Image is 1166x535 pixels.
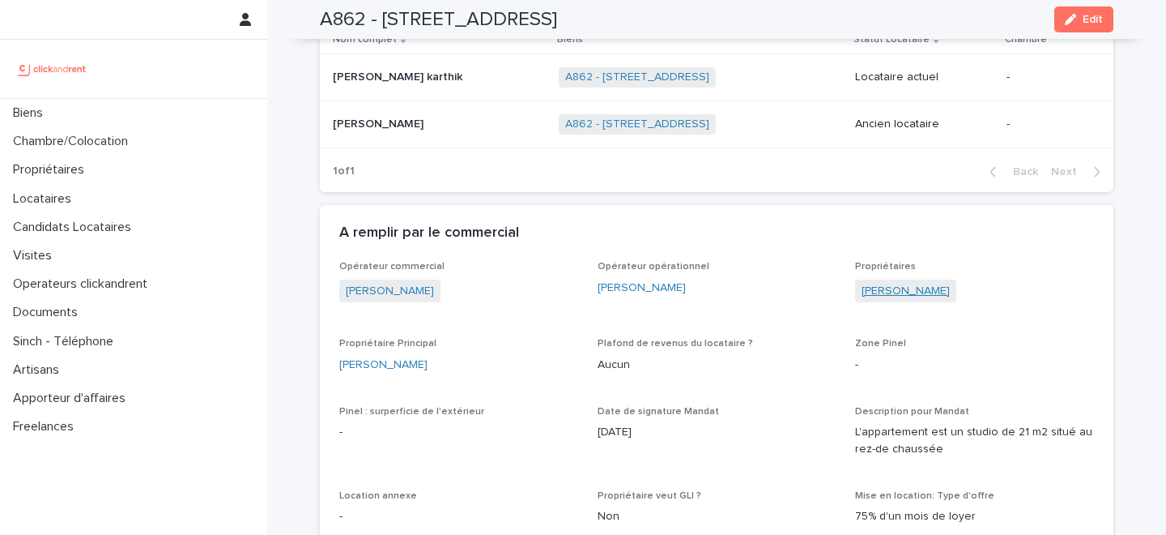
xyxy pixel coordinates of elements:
a: [PERSON_NAME] [339,357,428,374]
span: Opérateur commercial [339,262,445,272]
span: Propriétaire veut GLI ? [598,491,701,501]
p: Apporteur d'affaires [6,391,138,406]
p: Chambre [1005,31,1047,49]
span: Pinel : surperficie de l'extérieur [339,407,484,417]
p: 75% d'un mois de loyer [855,508,1094,525]
span: Next [1051,166,1087,178]
p: [PERSON_NAME] [333,114,427,131]
span: Plafond de revenus du locataire ? [598,339,753,349]
a: [PERSON_NAME] [346,283,434,300]
span: Location annexe [339,491,417,501]
p: Sinch - Téléphone [6,334,126,349]
h2: A remplir par le commercial [339,225,519,242]
p: - [339,424,578,441]
p: Aucun [598,357,836,374]
p: Ancien locataire [855,118,994,131]
p: L'appartement est un studio de 21 m2 situé au rez-de chaussée [855,424,1094,458]
p: Visites [6,248,65,263]
p: Non [598,508,836,525]
p: Nom complet [333,31,397,49]
p: Artisans [6,362,72,378]
p: 1 of 1 [320,152,368,191]
span: Opérateur opérationnel [598,262,709,272]
p: Documents [6,305,91,320]
p: [PERSON_NAME] karthik [333,67,466,84]
p: Locataire actuel [855,71,994,84]
p: - [1006,118,1087,131]
p: - [339,508,578,525]
p: [DATE] [598,424,836,441]
p: Candidats Locataires [6,220,144,235]
span: Description pour Mandat [855,407,969,417]
p: Locataires [6,191,84,207]
h2: A862 - [STREET_ADDRESS] [320,8,557,32]
img: UCB0brd3T0yccxBKYDjQ [13,53,91,85]
button: Edit [1054,6,1113,32]
span: Date de signature Mandat [598,407,719,417]
p: Freelances [6,419,87,434]
span: Edit [1083,14,1103,25]
a: [PERSON_NAME] [862,283,950,300]
a: A862 - [STREET_ADDRESS] [565,71,709,84]
p: Propriétaires [6,162,97,178]
span: Propriétaires [855,262,916,272]
a: [PERSON_NAME] [598,280,686,297]
button: Next [1045,165,1113,179]
p: Chambre/Colocation [6,134,141,149]
span: Zone Pinel [855,339,906,349]
p: Operateurs clickandrent [6,276,160,292]
span: Back [1003,166,1038,178]
p: - [1006,71,1087,84]
p: Statut Locataire [853,31,930,49]
span: Propriétaire Principal [339,339,436,349]
p: - [855,357,1094,374]
span: Mise en location: Type d'offre [855,491,994,501]
tr: [PERSON_NAME] karthik[PERSON_NAME] karthik A862 - [STREET_ADDRESS] Locataire actuel- [320,54,1113,101]
p: Biens [6,105,56,121]
button: Back [977,165,1045,179]
tr: [PERSON_NAME][PERSON_NAME] A862 - [STREET_ADDRESS] Ancien locataire- [320,101,1113,148]
p: Biens [557,31,583,49]
a: A862 - [STREET_ADDRESS] [565,118,709,131]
